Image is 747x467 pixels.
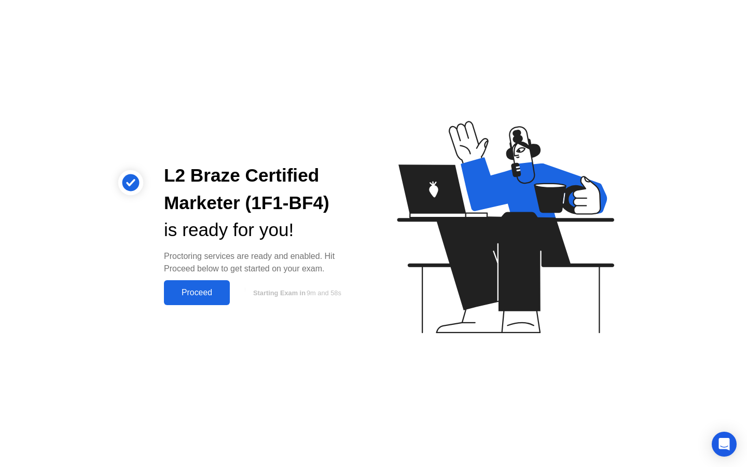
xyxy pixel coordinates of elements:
[307,289,341,297] span: 9m and 58s
[235,283,357,303] button: Starting Exam in9m and 58s
[712,432,737,457] div: Open Intercom Messenger
[167,288,227,297] div: Proceed
[164,216,357,244] div: is ready for you!
[164,250,357,275] div: Proctoring services are ready and enabled. Hit Proceed below to get started on your exam.
[164,162,357,217] div: L2 Braze Certified Marketer (1F1-BF4)
[164,280,230,305] button: Proceed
